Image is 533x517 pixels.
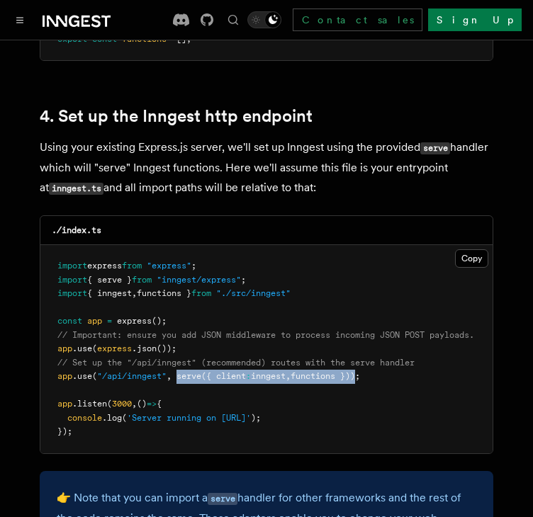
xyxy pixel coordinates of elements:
[247,11,281,28] button: Toggle dark mode
[132,275,152,285] span: from
[57,34,87,44] span: export
[107,316,112,326] span: =
[87,275,132,285] span: { serve }
[97,343,132,353] span: express
[176,34,191,44] span: [];
[293,8,422,31] a: Contact sales
[122,261,142,271] span: from
[132,288,137,298] span: ,
[72,399,107,409] span: .listen
[122,34,167,44] span: functions
[72,343,92,353] span: .use
[428,8,522,31] a: Sign Up
[67,413,102,423] span: console
[107,399,112,409] span: (
[57,330,474,340] span: // Important: ensure you add JSON middleware to process incoming JSON POST payloads.
[92,371,97,381] span: (
[225,11,242,28] button: Find something...
[102,413,122,423] span: .log
[132,399,137,409] span: ,
[57,426,72,436] span: });
[286,371,291,381] span: ,
[420,142,450,154] code: serve
[92,343,97,353] span: (
[57,358,415,368] span: // Set up the "/api/inngest" (recommended) routes with the serve handler
[87,288,132,298] span: { inngest
[251,413,261,423] span: );
[132,343,157,353] span: .json
[152,316,167,326] span: ();
[57,261,87,271] span: import
[208,493,237,505] code: serve
[157,343,176,353] span: ());
[201,371,246,381] span: ({ client
[97,371,167,381] span: "/api/inngest"
[87,261,122,271] span: express
[117,316,152,326] span: express
[137,288,191,298] span: functions }
[172,34,176,44] span: =
[208,491,237,504] a: serve
[191,288,211,298] span: from
[241,275,246,285] span: ;
[216,288,291,298] span: "./src/inngest"
[72,371,92,381] span: .use
[112,399,132,409] span: 3000
[57,371,72,381] span: app
[52,225,101,235] code: ./index.ts
[147,399,157,409] span: =>
[57,316,82,326] span: const
[11,11,28,28] button: Toggle navigation
[122,413,127,423] span: (
[57,343,72,353] span: app
[92,34,117,44] span: const
[40,106,313,126] a: 4. Set up the Inngest http endpoint
[49,183,103,195] code: inngest.ts
[251,371,286,381] span: inngest
[167,371,172,381] span: ,
[57,275,87,285] span: import
[157,399,162,409] span: {
[57,288,87,298] span: import
[291,371,360,381] span: functions }));
[191,261,196,271] span: ;
[157,275,241,285] span: "inngest/express"
[127,413,251,423] span: 'Server running on [URL]'
[57,399,72,409] span: app
[246,371,251,381] span: :
[147,261,191,271] span: "express"
[176,371,201,381] span: serve
[87,316,102,326] span: app
[40,137,493,198] p: Using your existing Express.js server, we'll set up Inngest using the provided handler which will...
[455,249,488,268] button: Copy
[137,399,147,409] span: ()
